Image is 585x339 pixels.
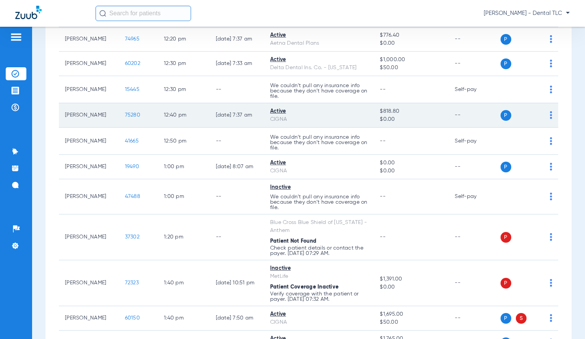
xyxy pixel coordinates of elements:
img: group-dot-blue.svg [550,233,552,241]
div: Active [270,31,368,39]
td: [DATE] 7:37 AM [210,103,264,128]
span: $0.00 [380,167,442,175]
span: Patient Not Found [270,238,316,244]
span: P [501,58,511,69]
span: 47488 [125,194,140,199]
td: 1:00 PM [158,179,210,214]
div: Blue Cross Blue Shield of [US_STATE] - Anthem [270,219,368,235]
td: [PERSON_NAME] [59,214,119,260]
td: -- [210,76,264,103]
span: 19490 [125,164,139,169]
input: Search for patients [96,6,191,21]
div: MetLife [270,272,368,281]
span: 41665 [125,138,139,144]
span: $0.00 [380,39,442,47]
td: 1:40 PM [158,260,210,306]
span: P [501,232,511,243]
div: Active [270,310,368,318]
p: We couldn’t pull any insurance info because they don’t have coverage on file. [270,135,368,151]
span: -- [380,234,386,240]
img: Search Icon [99,10,106,17]
div: Active [270,56,368,64]
td: Self-pay [449,179,500,214]
td: Self-pay [449,128,500,155]
td: 12:40 PM [158,103,210,128]
td: [DATE] 7:37 AM [210,27,264,52]
div: Active [270,107,368,115]
span: $1,391.00 [380,275,442,283]
span: P [501,313,511,324]
td: -- [449,214,500,260]
td: 1:40 PM [158,306,210,331]
td: [PERSON_NAME] [59,128,119,155]
span: $50.00 [380,64,442,72]
span: $1,000.00 [380,56,442,64]
img: group-dot-blue.svg [550,193,552,200]
img: group-dot-blue.svg [550,35,552,43]
span: $0.00 [380,159,442,167]
td: [PERSON_NAME] [59,155,119,179]
img: group-dot-blue.svg [550,86,552,93]
div: CIGNA [270,115,368,123]
img: hamburger-icon [10,32,22,42]
td: 1:00 PM [158,155,210,179]
td: [PERSON_NAME] [59,76,119,103]
iframe: Chat Widget [547,302,585,339]
td: -- [210,128,264,155]
td: [PERSON_NAME] [59,52,119,76]
td: [DATE] 7:50 AM [210,306,264,331]
img: group-dot-blue.svg [550,163,552,170]
span: $776.40 [380,31,442,39]
td: [PERSON_NAME] [59,103,119,128]
p: We couldn’t pull any insurance info because they don’t have coverage on file. [270,83,368,99]
td: -- [449,155,500,179]
div: Delta Dental Ins. Co. - [US_STATE] [270,64,368,72]
td: 12:30 PM [158,76,210,103]
td: -- [210,179,264,214]
img: group-dot-blue.svg [550,111,552,119]
img: group-dot-blue.svg [550,279,552,287]
div: Inactive [270,183,368,191]
span: $50.00 [380,318,442,326]
span: 74965 [125,36,139,42]
td: -- [449,306,500,331]
td: [PERSON_NAME] [59,306,119,331]
td: 1:20 PM [158,214,210,260]
td: -- [210,214,264,260]
td: -- [449,52,500,76]
div: Inactive [270,264,368,272]
span: S [516,313,527,324]
span: P [501,34,511,45]
td: 12:50 PM [158,128,210,155]
p: We couldn’t pull any insurance info because they don’t have coverage on file. [270,194,368,210]
span: P [501,110,511,121]
td: [PERSON_NAME] [59,260,119,306]
td: -- [449,103,500,128]
td: -- [449,27,500,52]
div: Aetna Dental Plans [270,39,368,47]
span: 15445 [125,87,139,92]
div: CIGNA [270,167,368,175]
img: Zuub Logo [15,6,42,19]
td: [PERSON_NAME] [59,179,119,214]
p: Check patient details or contact the payer. [DATE] 07:29 AM. [270,245,368,256]
span: $0.00 [380,283,442,291]
img: group-dot-blue.svg [550,137,552,145]
span: -- [380,194,386,199]
span: [PERSON_NAME] - Dental TLC [484,10,570,17]
span: $1,695.00 [380,310,442,318]
span: 60202 [125,61,140,66]
td: [DATE] 10:51 PM [210,260,264,306]
span: $0.00 [380,115,442,123]
span: 60150 [125,315,140,321]
span: Patient Coverage Inactive [270,284,339,290]
span: 72323 [125,280,139,285]
td: [PERSON_NAME] [59,27,119,52]
img: group-dot-blue.svg [550,60,552,67]
span: -- [380,138,386,144]
span: 37302 [125,234,139,240]
span: -- [380,87,386,92]
span: $818.80 [380,107,442,115]
td: [DATE] 8:07 AM [210,155,264,179]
